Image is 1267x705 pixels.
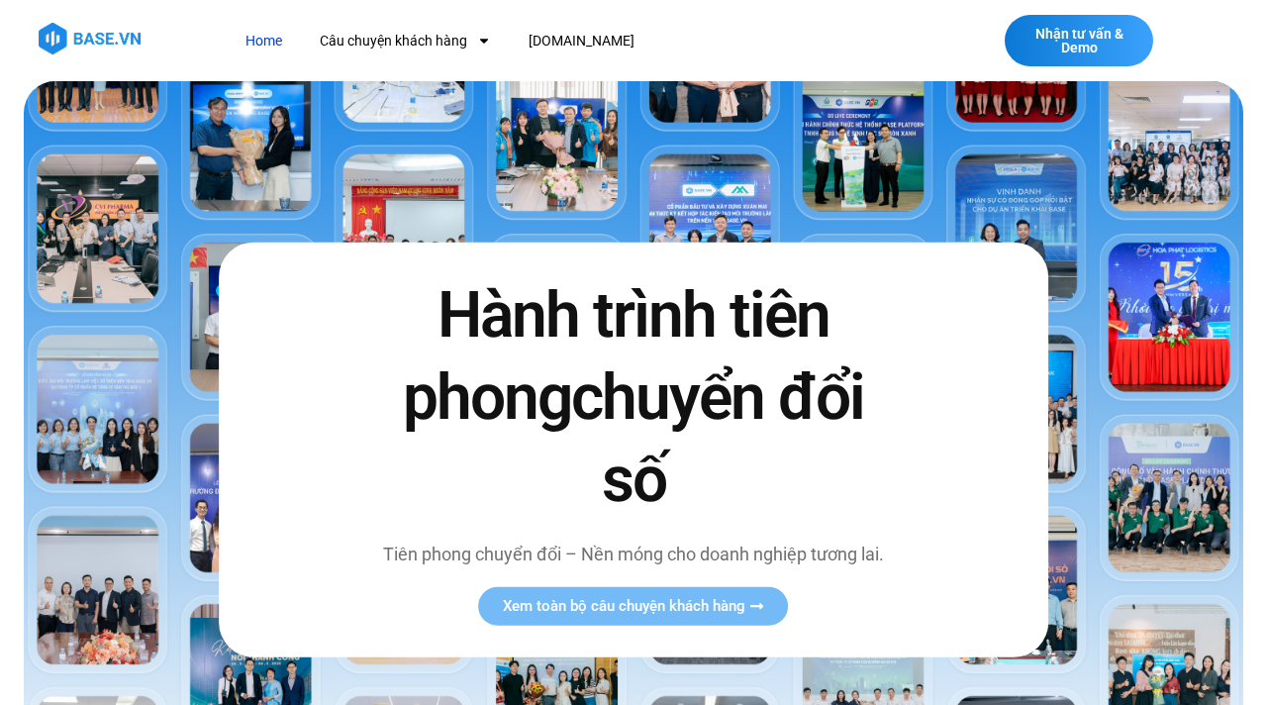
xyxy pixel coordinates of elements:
[305,23,506,59] a: Câu chuyện khách hàng
[1024,27,1133,54] span: Nhận tư vấn & Demo
[571,360,864,517] span: chuyển đổi số
[514,23,649,59] a: [DOMAIN_NAME]
[231,23,297,59] a: Home
[503,599,745,614] span: Xem toàn bộ câu chuyện khách hàng
[231,23,904,59] nav: Menu
[371,541,896,567] p: Tiên phong chuyển đổi – Nền móng cho doanh nghiệp tương lai.
[1005,15,1153,66] a: Nhận tư vấn & Demo
[479,587,789,626] a: Xem toàn bộ câu chuyện khách hàng
[371,273,896,521] h2: Hành trình tiên phong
